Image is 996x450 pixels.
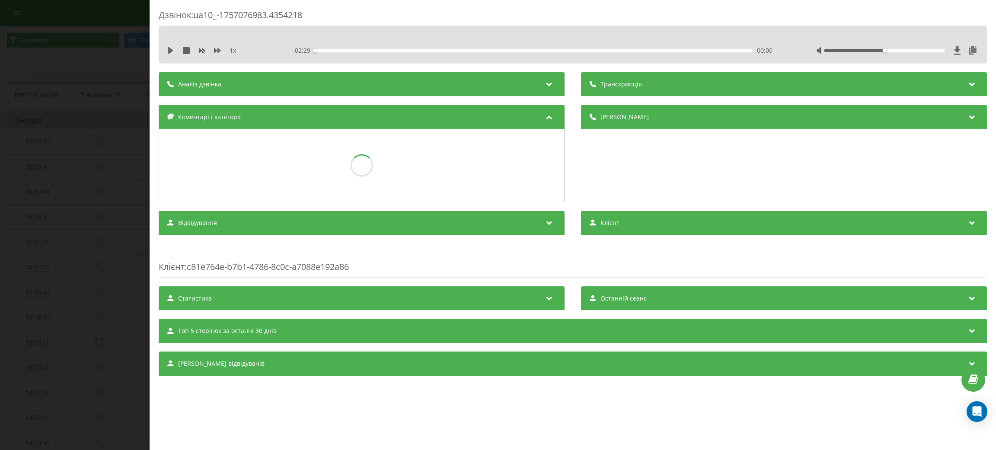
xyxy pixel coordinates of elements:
div: Open Intercom Messenger [967,401,987,422]
div: : c81e764e-b7b1-4786-8c0c-a7088e192a86 [159,244,987,278]
div: Дзвінок : ua10_-1757076983.4354218 [159,9,987,26]
span: Відвідування [178,219,217,227]
span: [PERSON_NAME] відвідувачів [178,359,265,368]
span: Статистика [178,294,212,303]
span: Транскрипція [600,80,642,89]
div: Accessibility label [883,49,886,52]
span: Коментарі і категорії [178,113,241,121]
span: Останній сеанс [600,294,647,303]
span: Топ 5 сторінок за останні 30 днів [178,326,277,335]
div: Accessibility label [313,49,316,52]
span: Клієнт [159,261,185,273]
span: Клієнт [600,219,619,227]
span: - 02:29 [293,46,315,55]
span: Аналіз дзвінка [178,80,221,89]
span: 1 x [230,46,236,55]
span: 00:00 [757,46,773,55]
span: [PERSON_NAME] [600,113,649,121]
